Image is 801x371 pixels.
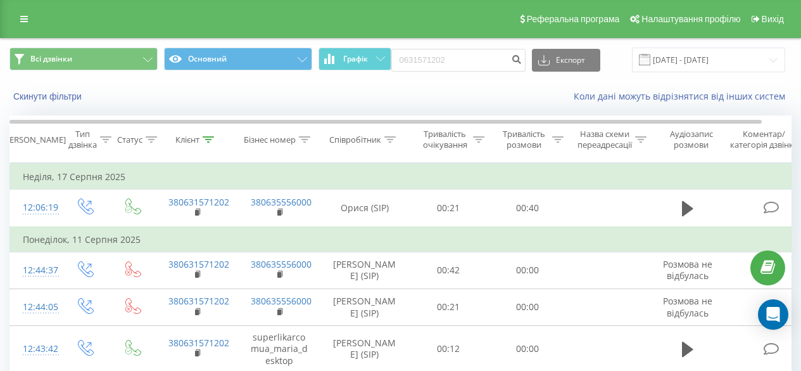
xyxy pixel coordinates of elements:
td: 00:42 [409,252,488,289]
a: 380631571202 [168,295,229,307]
span: Розмова не відбулась [663,295,712,318]
button: Основний [164,48,312,70]
td: 00:21 [409,190,488,227]
div: 12:44:37 [23,258,48,283]
button: Всі дзвінки [9,48,158,70]
span: Реферальна програма [527,14,620,24]
td: [PERSON_NAME] (SIP) [320,252,409,289]
div: Тривалість очікування [420,129,470,150]
div: Аудіозапис розмови [660,129,722,150]
span: Розмова не відбулась [663,258,712,282]
a: 380631571202 [168,196,229,208]
button: Скинути фільтри [9,91,88,102]
div: Співробітник [329,134,381,145]
td: 00:40 [488,190,567,227]
button: Графік [319,48,391,70]
span: Графік [343,55,368,63]
span: Всі дзвінки [30,54,72,64]
button: Експорт [532,49,600,72]
a: 380635556000 [251,258,312,270]
div: Open Intercom Messenger [758,299,788,330]
div: 12:06:19 [23,195,48,220]
a: Коли дані можуть відрізнятися вiд інших систем [574,90,792,102]
span: Вихід [762,14,784,24]
div: Коментар/категорія дзвінка [727,129,801,150]
a: 380635556000 [251,295,312,307]
div: Тип дзвінка [68,129,97,150]
div: Клієнт [175,134,199,145]
td: 00:00 [488,252,567,289]
span: Налаштування профілю [641,14,740,24]
div: Бізнес номер [244,134,296,145]
a: 380631571202 [168,258,229,270]
td: 00:00 [488,289,567,325]
div: Назва схеми переадресації [577,129,632,150]
td: 00:21 [409,289,488,325]
td: [PERSON_NAME] (SIP) [320,289,409,325]
div: 12:44:05 [23,295,48,320]
div: Тривалість розмови [499,129,549,150]
a: 380631571202 [168,337,229,349]
a: 380635556000 [251,196,312,208]
input: Пошук за номером [391,49,526,72]
td: Орися (SIP) [320,190,409,227]
div: 12:43:42 [23,337,48,361]
div: Статус [117,134,142,145]
div: [PERSON_NAME] [2,134,66,145]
